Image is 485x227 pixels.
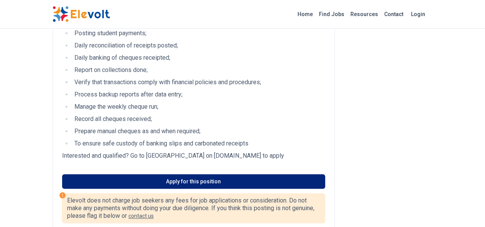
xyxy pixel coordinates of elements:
li: Prepare manual cheques as and when required; [72,127,325,136]
p: Interested and qualified? Go to [GEOGRAPHIC_DATA] on [DOMAIN_NAME] to apply [62,151,325,160]
li: Posting student payments; [72,29,325,38]
li: Process backup reports after data entry; [72,90,325,99]
a: Apply for this position [62,174,325,189]
a: contact us [128,213,154,219]
li: To ensure safe custody of banking slips and carbonated receipts [72,139,325,148]
li: Daily reconciliation of receipts posted; [72,41,325,50]
li: Manage the weekly cheque run; [72,102,325,111]
a: Resources [347,8,381,20]
a: Find Jobs [316,8,347,20]
a: Contact [381,8,406,20]
a: Login [406,7,430,22]
a: Home [294,8,316,20]
p: Elevolt does not charge job seekers any fees for job applications or consideration. Do not make a... [67,197,320,220]
img: Elevolt [53,6,110,22]
li: Record all cheques received; [72,114,325,124]
li: Verify that transactions comply with financial policies and procedures; [72,78,325,87]
li: Daily banking of cheques receipted; [72,53,325,62]
iframe: Chat Widget [447,190,485,227]
li: Report on collections done; [72,65,325,75]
